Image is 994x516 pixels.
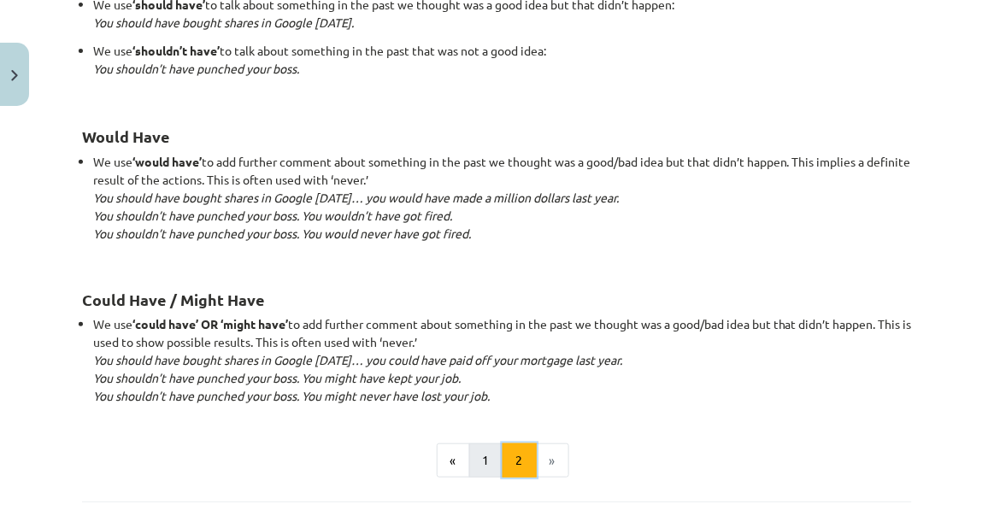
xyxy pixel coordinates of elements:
[93,370,461,385] em: You shouldn’t have punched your boss. You might have kept your job.
[93,190,619,205] em: You should have bought shares in Google [DATE]… you would have made a million dollars last year.
[82,290,265,309] strong: Could Have / Might Have
[93,226,471,241] em: You shouldn’t have punched your boss. You would never have got fired.
[93,153,912,261] li: We use to add further comment about something in the past we thought was a good/bad idea but that...
[11,70,18,81] img: icon-close-lesson-0947bae3869378f0d4975bcd49f059093ad1ed9edebbc8119c70593378902aed.svg
[132,43,220,58] strong: ‘shouldn’t have’
[93,42,912,96] p: We use to talk about something in the past that was not a good idea:
[132,154,202,169] strong: ‘would have’
[93,15,354,30] em: You should have bought shares in Google [DATE].
[93,208,452,223] em: You shouldn’t have punched your boss. You wouldn’t have got fired.
[93,352,622,367] em: You should have bought shares in Google [DATE]… you could have paid off your mortgage last year.
[469,443,503,478] button: 1
[437,443,470,478] button: «
[82,443,912,478] nav: Page navigation example
[132,316,288,331] strong: ‘could have’ OR ‘might have’
[503,443,537,478] button: 2
[93,61,299,76] em: You shouldn’t have punched your boss.
[93,315,912,405] li: We use to add further comment about something in the past we thought was a good/bad idea but that...
[82,126,170,146] strong: Would Have
[93,388,490,403] em: You shouldn’t have punched your boss. You might never have lost your job.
